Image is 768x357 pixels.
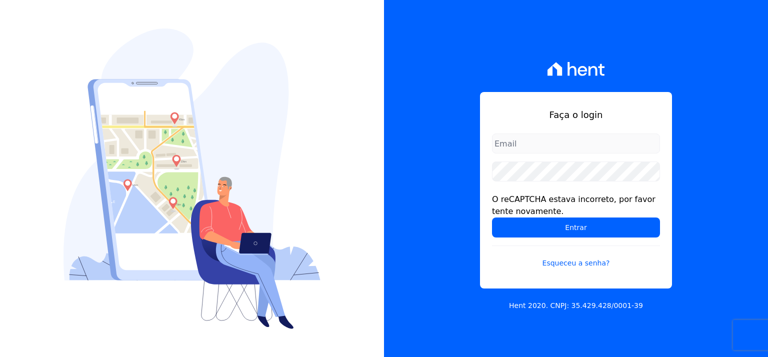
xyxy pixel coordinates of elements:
a: Esqueceu a senha? [492,245,660,268]
h1: Faça o login [492,108,660,121]
input: Email [492,133,660,153]
div: O reCAPTCHA estava incorreto, por favor tente novamente. [492,193,660,217]
p: Hent 2020. CNPJ: 35.429.428/0001-39 [509,300,643,311]
input: Entrar [492,217,660,237]
img: Login [63,28,320,329]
